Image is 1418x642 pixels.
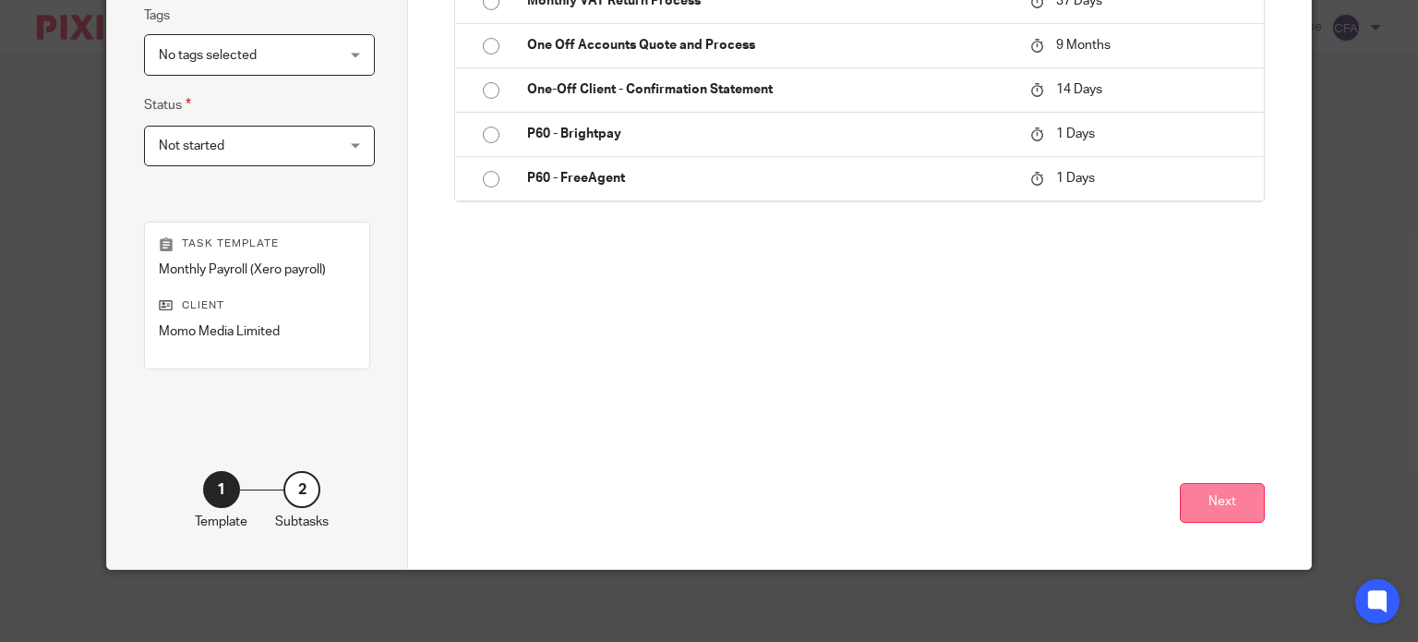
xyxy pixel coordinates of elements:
[275,513,329,531] p: Subtasks
[144,6,170,25] label: Tags
[159,139,224,152] span: Not started
[1056,40,1111,53] span: 9 Months
[527,169,1012,188] p: P60 - FreeAgent
[527,80,1012,99] p: One-Off Client - Confirmation Statement
[203,471,240,508] div: 1
[283,471,320,508] div: 2
[1180,483,1265,523] button: Next
[527,125,1012,143] p: P60 - Brightpay
[1056,84,1102,97] span: 14 Days
[159,322,355,341] p: Momo Media Limited
[1056,128,1095,141] span: 1 Days
[195,513,247,531] p: Template
[144,94,191,115] label: Status
[159,298,355,313] p: Client
[159,236,355,251] p: Task template
[527,36,1012,55] p: One Off Accounts Quote and Process
[159,49,257,62] span: No tags selected
[159,260,355,279] p: Monthly Payroll (Xero payroll)
[1056,173,1095,186] span: 1 Days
